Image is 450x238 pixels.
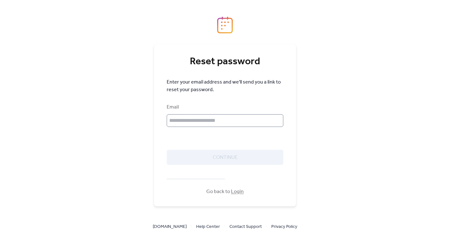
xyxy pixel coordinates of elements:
[167,78,283,94] span: Enter your email address and we'll send you a link to reset your password.
[271,222,297,230] a: Privacy Policy
[167,103,282,111] div: Email
[231,187,244,197] a: Login
[167,55,283,68] div: Reset password
[153,222,187,230] a: [DOMAIN_NAME]
[229,222,262,230] a: Contact Support
[217,16,233,34] img: logo
[206,188,244,196] span: Go back to
[196,222,220,230] a: Help Center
